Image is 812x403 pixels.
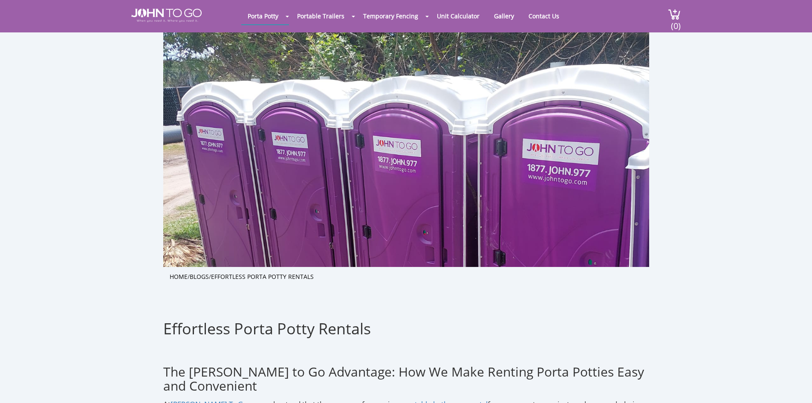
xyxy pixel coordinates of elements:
[670,13,681,32] span: (0)
[522,8,566,24] a: Contact Us
[170,270,643,281] ul: / /
[190,273,209,281] a: Blogs
[163,297,649,337] h1: Effortless Porta Potty Rentals
[241,8,285,24] a: Porta Potty
[291,8,351,24] a: Portable Trailers
[211,273,314,281] a: Effortless Porta Potty Rentals
[488,8,520,24] a: Gallery
[431,8,486,24] a: Unit Calculator
[357,8,425,24] a: Temporary Fencing
[668,9,681,20] img: cart a
[131,9,202,22] img: JOHN to go
[163,345,649,393] h2: The [PERSON_NAME] to Go Advantage: How We Make Renting Porta Potties Easy and Convenient
[170,273,188,281] a: Home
